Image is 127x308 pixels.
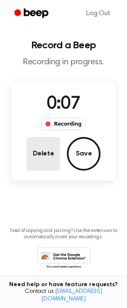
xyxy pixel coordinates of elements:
[7,40,120,50] h1: Record a Beep
[47,95,80,113] span: 0:07
[78,3,119,24] a: Log Out
[26,137,60,171] button: Delete Audio Record
[7,57,120,68] p: Recording in progress.
[67,137,101,171] button: Save Audio Record
[8,5,56,22] a: Beep
[41,289,102,302] a: [EMAIL_ADDRESS][DOMAIN_NAME]
[41,118,85,130] div: Recording
[7,228,120,240] p: Tired of copying and pasting? Use the extension to automatically insert your recordings.
[5,288,122,303] span: Contact us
